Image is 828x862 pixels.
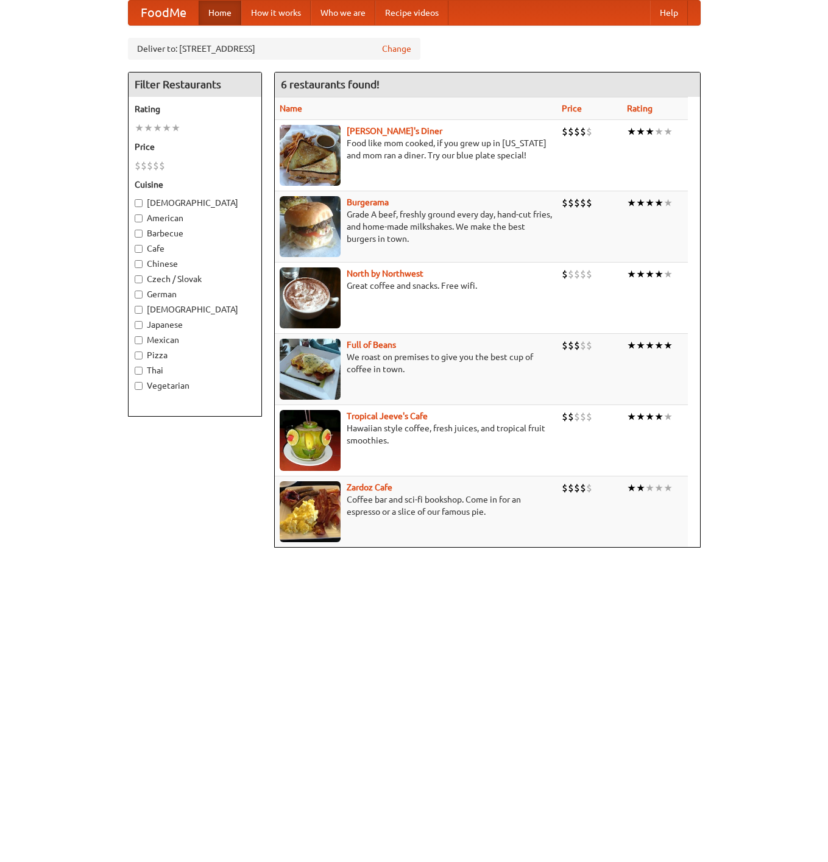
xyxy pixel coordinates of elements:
[580,410,586,423] li: $
[574,481,580,495] li: $
[562,196,568,210] li: $
[135,380,255,392] label: Vegetarian
[627,481,636,495] li: ★
[574,267,580,281] li: $
[580,267,586,281] li: $
[574,196,580,210] li: $
[311,1,375,25] a: Who we are
[654,267,663,281] li: ★
[347,197,389,207] a: Burgerama
[281,79,380,90] ng-pluralize: 6 restaurants found!
[280,351,552,375] p: We roast on premises to give you the best cup of coffee in town.
[580,196,586,210] li: $
[654,125,663,138] li: ★
[135,288,255,300] label: German
[636,196,645,210] li: ★
[568,196,574,210] li: $
[636,339,645,352] li: ★
[171,121,180,135] li: ★
[280,339,341,400] img: beans.jpg
[199,1,241,25] a: Home
[645,125,654,138] li: ★
[347,126,442,136] b: [PERSON_NAME]'s Diner
[586,481,592,495] li: $
[580,481,586,495] li: $
[280,493,552,518] p: Coffee bar and sci-fi bookshop. Come in for an espresso or a slice of our famous pie.
[663,267,673,281] li: ★
[562,339,568,352] li: $
[129,72,261,97] h4: Filter Restaurants
[280,125,341,186] img: sallys.jpg
[280,422,552,447] p: Hawaiian style coffee, fresh juices, and tropical fruit smoothies.
[128,38,420,60] div: Deliver to: [STREET_ADDRESS]
[627,125,636,138] li: ★
[347,340,396,350] a: Full of Beans
[280,104,302,113] a: Name
[135,321,143,329] input: Japanese
[135,199,143,207] input: [DEMOGRAPHIC_DATA]
[627,196,636,210] li: ★
[580,339,586,352] li: $
[645,339,654,352] li: ★
[654,410,663,423] li: ★
[135,352,143,359] input: Pizza
[280,280,552,292] p: Great coffee and snacks. Free wifi.
[162,121,171,135] li: ★
[135,349,255,361] label: Pizza
[645,410,654,423] li: ★
[627,410,636,423] li: ★
[135,334,255,346] label: Mexican
[636,267,645,281] li: ★
[562,125,568,138] li: $
[347,482,392,492] a: Zardoz Cafe
[280,481,341,542] img: zardoz.jpg
[135,103,255,115] h5: Rating
[627,104,653,113] a: Rating
[654,196,663,210] li: ★
[663,125,673,138] li: ★
[135,306,143,314] input: [DEMOGRAPHIC_DATA]
[280,410,341,471] img: jeeves.jpg
[135,212,255,224] label: American
[663,339,673,352] li: ★
[141,159,147,172] li: $
[574,125,580,138] li: $
[129,1,199,25] a: FoodMe
[568,410,574,423] li: $
[135,242,255,255] label: Cafe
[568,339,574,352] li: $
[147,159,153,172] li: $
[153,121,162,135] li: ★
[636,481,645,495] li: ★
[135,364,255,376] label: Thai
[663,410,673,423] li: ★
[153,159,159,172] li: $
[135,275,143,283] input: Czech / Slovak
[663,196,673,210] li: ★
[568,125,574,138] li: $
[580,125,586,138] li: $
[347,411,428,421] b: Tropical Jeeve's Cafe
[586,267,592,281] li: $
[574,410,580,423] li: $
[650,1,688,25] a: Help
[135,227,255,239] label: Barbecue
[135,258,255,270] label: Chinese
[663,481,673,495] li: ★
[562,104,582,113] a: Price
[241,1,311,25] a: How it works
[382,43,411,55] a: Change
[280,137,552,161] p: Food like mom cooked, if you grew up in [US_STATE] and mom ran a diner. Try our blue plate special!
[627,267,636,281] li: ★
[135,197,255,209] label: [DEMOGRAPHIC_DATA]
[347,269,423,278] a: North by Northwest
[586,196,592,210] li: $
[144,121,153,135] li: ★
[586,125,592,138] li: $
[568,481,574,495] li: $
[645,267,654,281] li: ★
